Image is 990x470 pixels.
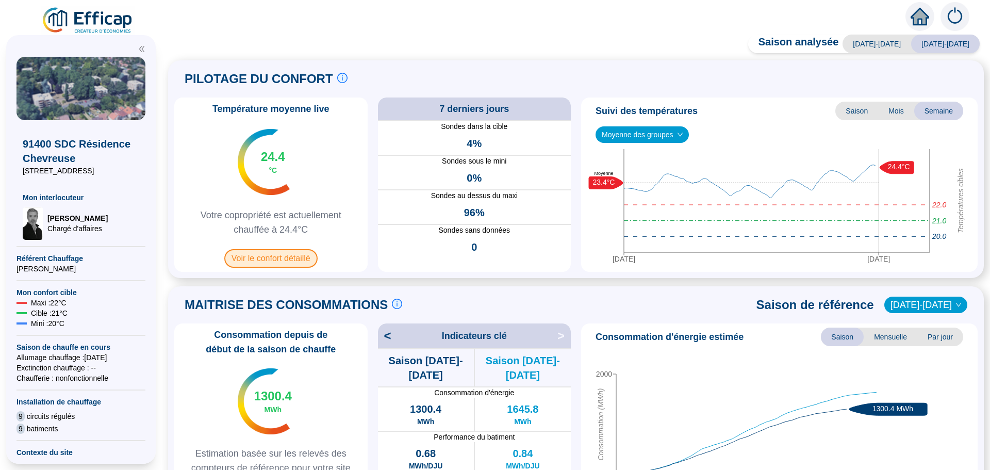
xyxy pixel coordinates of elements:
span: 1645.8 [507,402,538,416]
span: Consommation d'énergie [378,387,571,398]
span: info-circle [337,73,348,83]
span: Chargé d'affaires [47,223,108,234]
span: double-left [138,45,145,53]
span: MWh [514,416,531,427]
span: PILOTAGE DU CONFORT [185,71,333,87]
span: [DATE]-[DATE] [911,35,980,53]
span: 0% [467,171,482,185]
text: Moyenne [594,171,613,176]
span: Saison [835,102,878,120]
span: [STREET_ADDRESS] [23,166,139,176]
span: Saison de référence [756,297,874,313]
span: 96% [464,205,485,220]
span: < [378,328,391,344]
span: 7 derniers jours [439,102,509,116]
span: Suivi des températures [596,104,698,118]
span: Performance du batiment [378,432,571,442]
tspan: 22.0 [932,201,946,209]
text: 24.4°C [888,163,910,171]
span: 91400 SDC Résidence Chevreuse [23,137,139,166]
tspan: Températures cibles [956,169,965,234]
span: Référent Chauffage [16,253,145,264]
span: Chaufferie : non fonctionnelle [16,373,145,383]
span: Contexte du site [16,447,145,458]
tspan: [DATE] [867,255,890,263]
span: info-circle [392,299,402,309]
span: Sondes au dessus du maxi [378,190,571,201]
span: Mini : 20 °C [31,318,64,329]
span: Semaine [914,102,963,120]
span: Saison [DATE]-[DATE] [378,353,474,382]
span: 24.4 [261,149,285,165]
span: °C [269,165,277,175]
span: Saison de chauffe en cours [16,342,145,352]
span: Saison [DATE]-[DATE] [475,353,571,382]
span: MWh [417,416,434,427]
tspan: 21.0 [932,217,946,225]
text: 23.4°C [593,179,615,187]
span: Moyenne des groupes [602,127,683,142]
span: Installation de chauffage [16,397,145,407]
span: Mois [878,102,914,120]
span: Sondes sous le mini [378,156,571,167]
tspan: 2000 [596,370,612,378]
span: Sondes dans la cible [378,121,571,132]
img: alerts [940,2,969,31]
span: > [557,328,571,344]
span: Saison analysée [748,35,839,53]
span: Consommation depuis de début de la saison de chauffe [178,328,364,356]
span: batiments [27,424,58,434]
span: Maxi : 22 °C [31,298,67,308]
span: MWh [265,404,282,415]
span: Consommation d'énergie estimée [596,330,744,344]
span: 4% [467,136,482,151]
span: Allumage chauffage : [DATE] [16,352,145,363]
span: Température moyenne live [206,102,336,116]
img: indicateur températures [238,368,290,434]
span: Indicateurs clé [442,329,507,343]
span: 9 [16,411,25,422]
span: Exctinction chauffage : -- [16,363,145,373]
span: Par jour [917,328,963,346]
tspan: Consommation (MWh) [597,388,605,461]
span: [PERSON_NAME] [16,264,145,274]
span: 1300.4 [254,388,292,404]
span: Saison [821,328,864,346]
span: 0.84 [513,446,533,461]
tspan: [DATE] [613,255,635,263]
span: Votre copropriété est actuellement chauffée à 24.4°C [178,208,364,237]
span: 0.68 [416,446,436,461]
span: Mon confort cible [16,287,145,298]
span: home [911,7,929,26]
span: Voir le confort détaillé [224,249,318,268]
span: Cible : 21 °C [31,308,68,318]
span: Mensuelle [864,328,917,346]
img: efficap energie logo [41,6,135,35]
span: Mon interlocuteur [23,192,139,203]
img: Chargé d'affaires [23,207,43,240]
span: 2022-2023 [890,297,961,313]
span: [DATE]-[DATE] [843,35,911,53]
span: down [677,132,683,138]
text: 1300.4 MWh [872,404,913,413]
span: [PERSON_NAME] [47,213,108,223]
tspan: 20.0 [932,233,946,241]
span: 9 [16,424,25,434]
span: 0 [471,240,477,254]
span: down [955,302,962,308]
span: Sondes sans données [378,225,571,236]
span: 1300.4 [410,402,441,416]
span: MAITRISE DES CONSOMMATIONS [185,297,388,313]
img: indicateur températures [238,129,290,195]
span: circuits régulés [27,411,75,422]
